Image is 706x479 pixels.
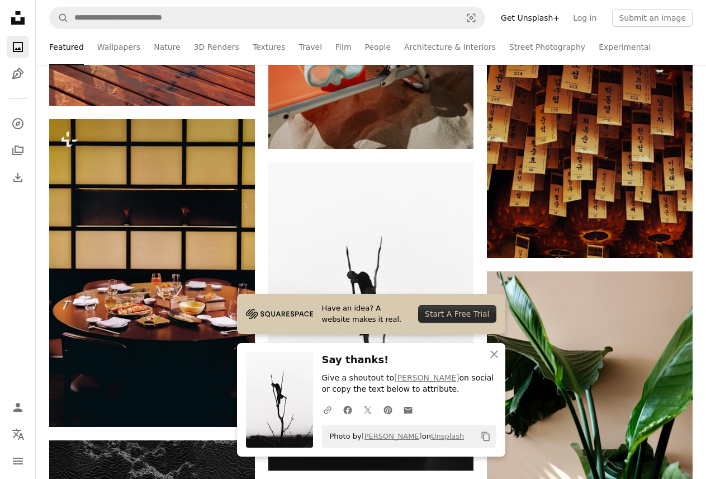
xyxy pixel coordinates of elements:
a: Illustrations [7,63,29,85]
a: Round dining table set with various dishes and drinks. [49,268,255,278]
a: 3D Renders [194,29,239,65]
div: Start A Free Trial [418,305,496,323]
span: Photo by on [324,428,465,445]
a: Many hanging korean prayer tags illuminated by warm light. [487,98,693,108]
a: Photos [7,36,29,58]
button: Search Unsplash [50,7,69,29]
a: Share on Twitter [358,398,378,421]
a: Travel [298,29,322,65]
form: Find visuals sitewide [49,7,485,29]
a: Explore [7,112,29,135]
a: Download History [7,166,29,189]
a: People [365,29,391,65]
img: Snorkel mask resting on an orange beach chair. [268,11,474,148]
button: Language [7,423,29,445]
a: Textures [253,29,286,65]
a: Street Photography [509,29,585,65]
a: Share on Pinterest [378,398,398,421]
a: [PERSON_NAME] [394,373,459,382]
button: Submit an image [612,9,693,27]
a: Share on Facebook [338,398,358,421]
a: Get Unsplash+ [494,9,566,27]
p: Give a shoutout to on social or copy the text below to attribute. [322,373,496,395]
img: Person climbing a dead tree against a bright sky [268,162,474,471]
a: Film [335,29,351,65]
span: Have an idea? A website makes it real. [322,303,410,325]
a: Experimental [599,29,651,65]
button: Menu [7,450,29,472]
a: Nature [154,29,180,65]
a: Have an idea? A website makes it real.Start A Free Trial [237,294,505,334]
a: [PERSON_NAME] [362,432,422,440]
a: Architecture & Interiors [404,29,496,65]
img: file-1705255347840-230a6ab5bca9image [246,306,313,322]
h3: Say thanks! [322,352,496,368]
a: Home — Unsplash [7,7,29,31]
a: Log in [566,9,603,27]
a: Log in / Sign up [7,396,29,419]
img: Round dining table set with various dishes and drinks. [49,119,255,427]
button: Visual search [458,7,485,29]
a: Collections [7,139,29,162]
a: Unsplash [431,432,464,440]
a: Share over email [398,398,418,421]
a: Wallpapers [97,29,140,65]
a: Large green leaves of a plant against a tan wall. [487,420,693,430]
a: Snorkel mask resting on an orange beach chair. [268,75,474,85]
button: Copy to clipboard [476,427,495,446]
